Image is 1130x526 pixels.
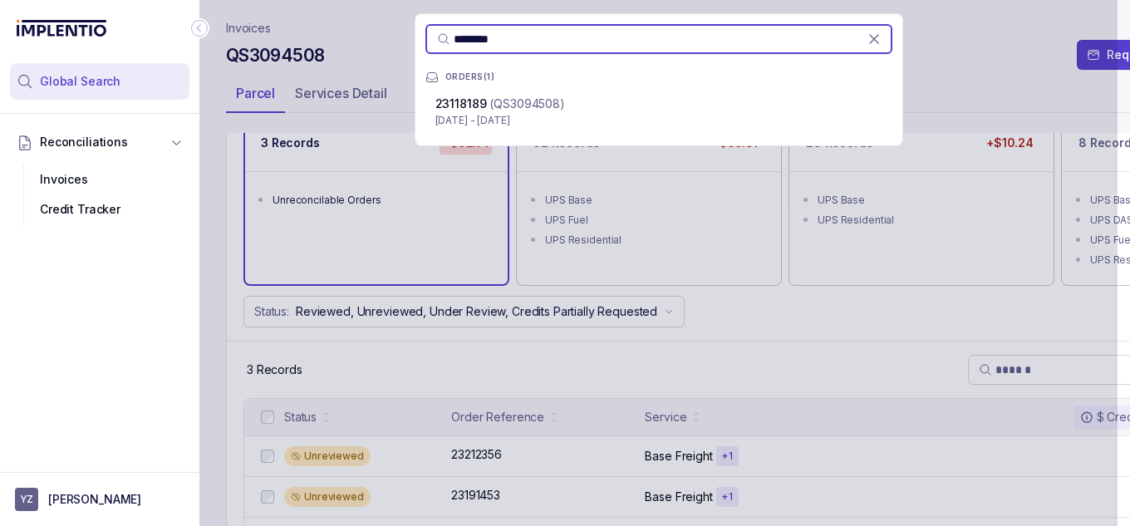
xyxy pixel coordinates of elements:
div: Collapse Icon [189,18,209,38]
div: Credit Tracker [23,194,176,224]
p: ORDERS ( 1 ) [445,72,495,82]
p: (QS3094508) [489,96,564,112]
button: Reconciliations [10,124,189,160]
span: User initials [15,488,38,511]
div: Invoices [23,165,176,194]
span: Global Search [40,73,120,90]
p: [DATE] - [DATE] [435,112,882,129]
div: Reconciliations [10,161,189,229]
span: 23118189 [435,96,487,111]
p: [PERSON_NAME] [48,491,141,508]
button: User initials[PERSON_NAME] [15,488,184,511]
span: Reconciliations [40,134,128,150]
